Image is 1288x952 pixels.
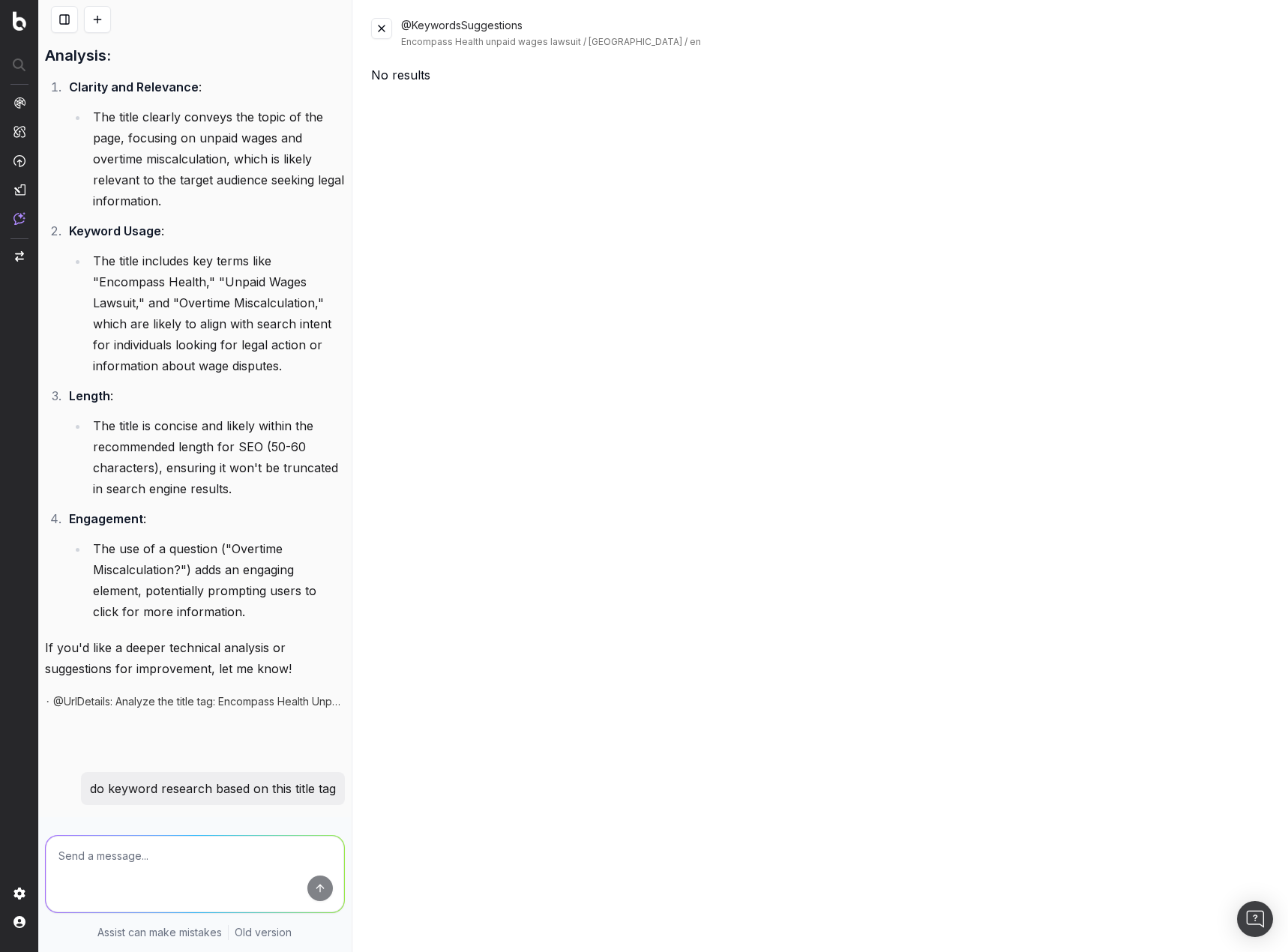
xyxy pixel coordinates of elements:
a: Old version [235,925,292,940]
li: The title includes key terms like "Encompass Health," "Unpaid Wages Lawsuit," and "Overtime Misca... [88,250,345,376]
li: The title is concise and likely within the recommended length for SEO (50-60 characters), ensurin... [88,415,345,499]
img: Botify logo [13,11,26,31]
li: The use of a question ("Overtime Miscalculation?") adds an engaging element, potentially promptin... [88,538,345,622]
p: do keyword research based on this title tag [90,778,336,799]
li: : [64,385,345,499]
span: @UrlDetails: Analyze the title tag: Encompass Health Unpaid Wages Lawsuit | Overtime Miscalculati... [53,694,345,709]
strong: Clarity and Relevance [69,79,199,94]
p: If you'd like a deeper technical analysis or suggestions for improvement, let me know! [45,637,345,679]
div: @KeywordsSuggestions [401,18,1270,48]
img: Activation [13,154,25,167]
img: Switch project [15,251,24,262]
img: Studio [13,184,25,196]
img: Setting [13,888,25,900]
strong: Keyword Usage [69,223,161,238]
p: Assist can make mistakes [97,925,222,940]
li: : [64,220,345,376]
img: Analytics [13,97,25,109]
strong: Engagement [69,511,143,526]
img: Intelligence [13,125,25,138]
li: : [64,508,345,622]
img: My account [13,916,25,928]
div: No results [371,66,1270,84]
li: : [64,76,345,211]
img: Assist [13,212,25,225]
h3: Analysis: [45,43,345,67]
strong: Length [69,388,110,403]
li: The title clearly conveys the topic of the page, focusing on unpaid wages and overtime miscalcula... [88,106,345,211]
div: Open Intercom Messenger [1237,901,1273,937]
div: Encompass Health unpaid wages lawsuit / [GEOGRAPHIC_DATA] / en [401,36,1270,48]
